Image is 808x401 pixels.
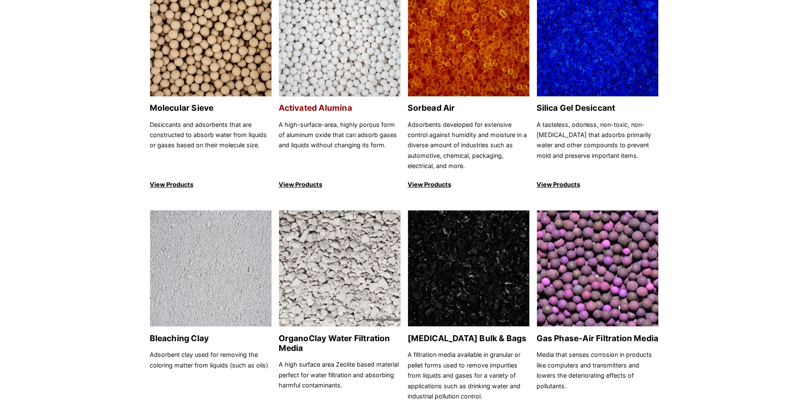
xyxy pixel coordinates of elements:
p: A tasteless, odorless, non-toxic, non-[MEDICAL_DATA] that adsorbs primarily water and other compo... [537,120,659,171]
h2: Molecular Sieve [150,103,272,113]
img: Bleaching Clay [150,210,271,327]
p: A high-surface-area, highly porous form of aluminum oxide that can adsorb gases and liquids witho... [279,120,401,171]
h2: [MEDICAL_DATA] Bulk & Bags [408,334,530,343]
p: View Products [279,179,401,190]
p: View Products [408,179,530,190]
h2: Bleaching Clay [150,334,272,343]
h2: Gas Phase-Air Filtration Media [537,334,659,343]
img: Activated Carbon Bulk & Bags [408,210,529,327]
img: OrganoClay Water Filtration Media [279,210,400,327]
p: View Products [150,179,272,190]
p: View Products [537,179,659,190]
img: Gas Phase-Air Filtration Media [537,210,658,327]
h2: OrganoClay Water Filtration Media [279,334,401,353]
h2: Silica Gel Desiccant [537,103,659,113]
h2: Sorbead Air [408,103,530,113]
h2: Activated Alumina [279,103,401,113]
p: Adsorbents developed for extensive control against humidity and moisture in a diverse amount of i... [408,120,530,171]
p: Desiccants and adsorbents that are constructed to absorb water from liquids or gases based on the... [150,120,272,171]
